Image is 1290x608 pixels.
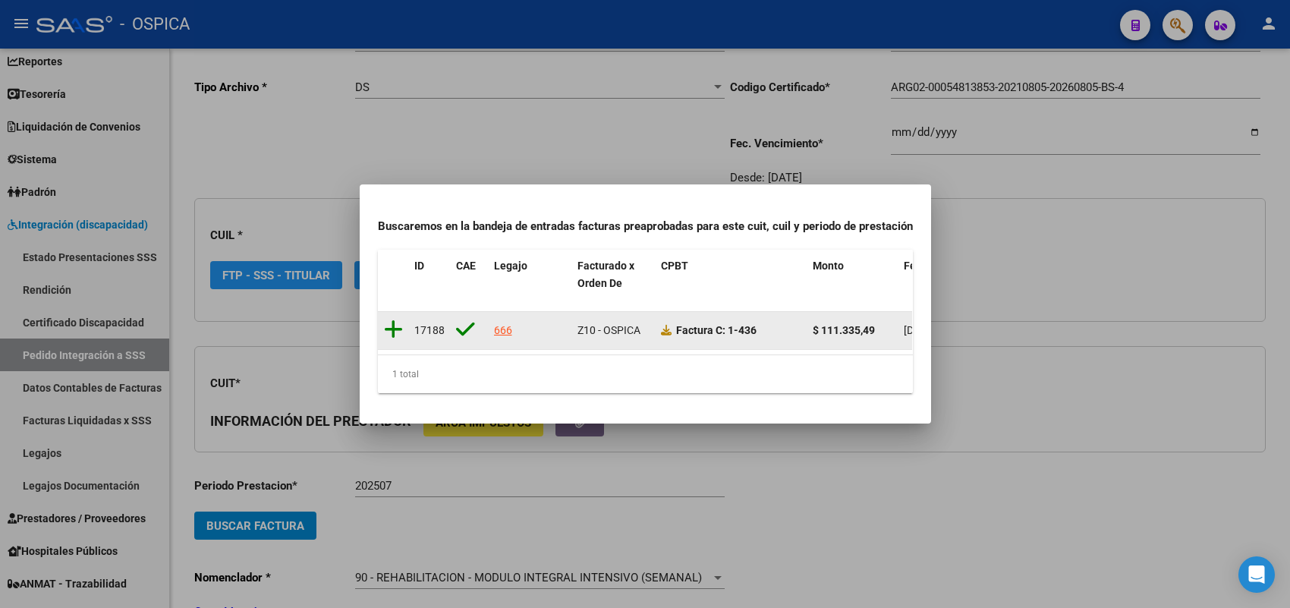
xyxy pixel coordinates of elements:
[676,324,757,336] strong: Factura C: 1-436
[1238,556,1275,593] div: Open Intercom Messenger
[577,324,640,336] span: Z10 - OSPICA
[898,250,966,317] datatable-header-cell: Fecha Cpbt
[450,250,488,317] datatable-header-cell: CAE
[904,260,958,272] span: Fecha Cpbt
[813,260,844,272] span: Monto
[661,260,688,272] span: CPBT
[813,324,875,336] strong: $ 111.335,49
[807,250,898,317] datatable-header-cell: Monto
[414,260,424,272] span: ID
[904,324,935,336] span: [DATE]
[488,250,571,317] datatable-header-cell: Legajo
[408,250,450,317] datatable-header-cell: ID
[577,260,634,289] span: Facturado x Orden De
[571,250,655,317] datatable-header-cell: Facturado x Orden De
[655,250,807,317] datatable-header-cell: CPBT
[494,322,512,339] div: 666
[378,218,913,235] h4: Buscaremos en la bandeja de entradas facturas preaprobadas para este cuit, cuil y periodo de pres...
[456,260,476,272] span: CAE
[378,355,913,393] div: 1 total
[414,324,445,336] span: 17188
[494,260,527,272] span: Legajo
